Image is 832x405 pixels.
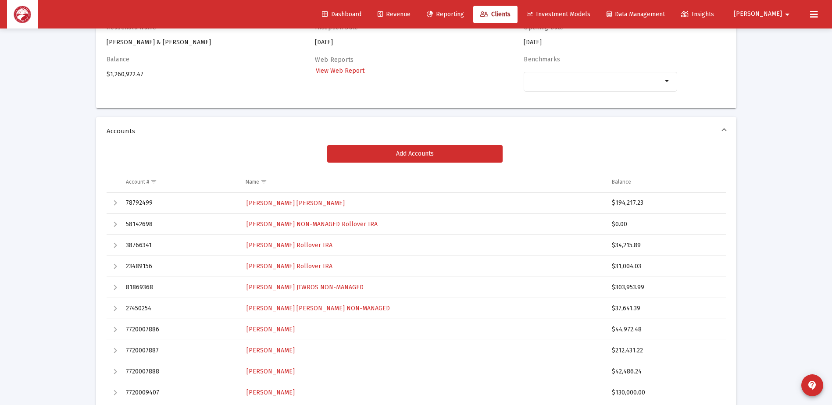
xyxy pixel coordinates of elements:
[96,117,736,145] mat-expansion-panel-header: Accounts
[246,242,332,249] span: [PERSON_NAME] Rollover IRA
[315,6,368,23] a: Dashboard
[120,361,240,382] td: 7720007888
[612,178,631,185] div: Balance
[371,6,418,23] a: Revenue
[120,277,240,298] td: 81869368
[246,178,259,185] div: Name
[96,24,736,108] div: Household Details
[246,302,391,315] a: [PERSON_NAME] [PERSON_NAME] NON-MANAGED
[524,24,677,47] div: [DATE]
[612,367,718,376] div: $42,486.24
[378,11,411,18] span: Revenue
[734,11,782,18] span: [PERSON_NAME]
[612,346,718,355] div: $212,431.22
[107,277,120,298] td: Expand
[600,6,672,23] a: Data Management
[120,171,240,192] td: Column Account #
[107,127,722,135] span: Accounts
[120,382,240,403] td: 7720009407
[107,24,260,47] div: [PERSON_NAME] & [PERSON_NAME]
[520,6,597,23] a: Investment Models
[120,256,240,277] td: 23489156
[607,11,665,18] span: Data Management
[107,319,120,340] td: Expand
[107,382,120,403] td: Expand
[120,319,240,340] td: 7720007886
[107,214,120,235] td: Expand
[612,241,718,250] div: $34,215.89
[246,347,295,354] span: [PERSON_NAME]
[246,368,295,375] span: [PERSON_NAME]
[327,145,503,163] button: Add Accounts
[126,178,149,185] div: Account #
[674,6,721,23] a: Insights
[246,197,346,210] a: [PERSON_NAME] [PERSON_NAME]
[528,76,662,86] mat-chip-list: Selection
[322,11,361,18] span: Dashboard
[239,171,606,192] td: Column Name
[246,344,296,357] a: [PERSON_NAME]
[150,178,157,185] span: Show filter options for column 'Account #'
[14,6,31,23] img: Dashboard
[246,305,390,312] span: [PERSON_NAME] [PERSON_NAME] NON-MANAGED
[723,5,803,23] button: [PERSON_NAME]
[246,199,345,207] span: [PERSON_NAME] [PERSON_NAME]
[120,340,240,361] td: 7720007887
[316,67,364,75] span: View Web Report
[396,150,434,157] span: Add Accounts
[612,325,718,334] div: $44,972.48
[681,11,714,18] span: Insights
[261,178,267,185] span: Show filter options for column 'Name'
[120,214,240,235] td: 58142698
[107,56,260,63] h4: Balance
[612,283,718,292] div: $303,953.99
[246,389,295,396] span: [PERSON_NAME]
[246,260,333,273] a: [PERSON_NAME] Rollover IRA
[612,220,718,229] div: $0.00
[527,11,590,18] span: Investment Models
[246,323,296,336] a: [PERSON_NAME]
[246,326,295,333] span: [PERSON_NAME]
[612,388,718,397] div: $130,000.00
[246,284,364,291] span: [PERSON_NAME] JTWROS NON-MANAGED
[315,64,365,77] a: View Web Report
[782,6,793,23] mat-icon: arrow_drop_down
[107,56,260,101] div: $1,260,922.47
[662,76,673,86] mat-icon: arrow_drop_down
[606,171,726,192] td: Column Balance
[612,304,718,313] div: $37,641.39
[107,361,120,382] td: Expand
[427,11,464,18] span: Reporting
[246,263,332,270] span: [PERSON_NAME] Rollover IRA
[246,220,378,228] span: [PERSON_NAME] NON-MANAGED Rollover IRA
[480,11,511,18] span: Clients
[246,281,364,294] a: [PERSON_NAME] JTWROS NON-MANAGED
[612,199,718,207] div: $194,217.23
[315,56,354,64] label: Web Reports
[120,298,240,319] td: 27450254
[315,24,468,47] div: [DATE]
[107,298,120,319] td: Expand
[246,386,296,399] a: [PERSON_NAME]
[420,6,471,23] a: Reporting
[473,6,518,23] a: Clients
[120,235,240,256] td: 38766341
[246,239,333,252] a: [PERSON_NAME] Rollover IRA
[107,256,120,277] td: Expand
[120,193,240,214] td: 78792499
[107,340,120,361] td: Expand
[246,365,296,378] a: [PERSON_NAME]
[246,218,379,231] a: [PERSON_NAME] NON-MANAGED Rollover IRA
[807,380,818,391] mat-icon: contact_support
[107,235,120,256] td: Expand
[107,193,120,214] td: Expand
[612,262,718,271] div: $31,004.03
[524,56,677,63] h4: Benchmarks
